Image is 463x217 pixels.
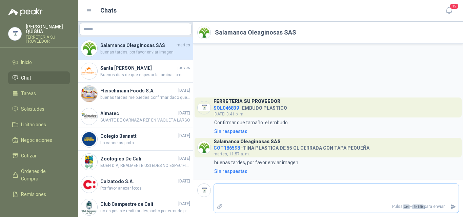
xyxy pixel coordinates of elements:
[178,178,190,185] span: [DATE]
[198,26,210,39] img: Company Logo
[21,90,36,97] span: Tareas
[412,204,424,209] span: ENTER
[214,168,247,175] div: Sin respuestas
[178,87,190,94] span: [DATE]
[8,165,70,185] a: Órdenes de Compra
[178,65,190,71] span: jueves
[8,8,43,16] img: Logo peakr
[100,72,190,78] span: Buenos días de que espesor la lamina fibro
[215,28,296,37] h2: Salamanca Oleaginosas SAS
[100,178,177,185] h4: Calzatodo S.A.
[21,105,44,113] span: Solicitudes
[81,176,97,193] img: Company Logo
[81,154,97,170] img: Company Logo
[214,119,288,126] p: Confirmar que tamaño el embudo
[8,118,70,131] a: Licitaciones
[100,208,190,214] span: no es posible realizar despacho por error de precio
[178,133,190,139] span: [DATE]
[21,168,63,182] span: Órdenes de Compra
[214,201,225,213] label: Adjuntar archivos
[81,63,97,79] img: Company Logo
[100,185,190,192] span: Por favor anexar fotos
[78,37,193,60] a: Company LogoSalamanca Oleaginosas SASmartesbuenas tardes, por favor enviar imagen
[214,140,281,144] h3: Salamanca Oleaginosas SAS
[21,136,52,144] span: Negociaciones
[225,201,448,213] p: Pulsa + para enviar
[100,94,190,101] span: buenas tardes me puedes confirmar dado que no se ha recibido los materiales
[8,149,70,162] a: Cotizar
[26,35,70,43] p: FERRETERIA SU PROVEEDOR
[78,151,193,173] a: Company LogoZoologico De Cali[DATE]BUEN DIA, REALMENTE USTEDES NO ESPECIFICAN SI QUIEREN REDONDA ...
[443,5,455,17] button: 15
[81,108,97,125] img: Company Logo
[21,59,32,66] span: Inicio
[214,152,250,156] span: martes, 11:57 a. m.
[100,42,175,49] h4: Salamanca Oleaginosas SAS
[81,86,97,102] img: Company Logo
[447,201,459,213] button: Enviar
[78,173,193,196] a: Company LogoCalzatodo S.A.[DATE]Por favor anexar fotos
[21,121,46,128] span: Licitaciones
[213,128,459,135] a: Sin respuestas
[8,87,70,100] a: Tareas
[100,49,190,56] span: buenas tardes, por favor enviar imagen
[26,24,70,34] p: [PERSON_NAME] QUIGUA
[198,184,210,197] img: Company Logo
[8,188,70,201] a: Remisiones
[449,3,459,9] span: 15
[214,105,239,111] span: SOL046839
[81,131,97,147] img: Company Logo
[214,104,287,110] h4: - EMBUDO PLASTICO
[8,103,70,115] a: Solicitudes
[78,105,193,128] a: Company LogoAlmatec[DATE]GUANTE DE CARNAZA REF EN VAQUETA LARGO
[214,128,247,135] div: Sin respuestas
[214,145,240,151] span: COT186598
[214,112,244,116] span: [DATE] 3:41 p. m.
[100,117,190,124] span: GUANTE DE CARNAZA REF EN VAQUETA LARGO
[100,140,190,146] span: Lo cancelas porfa
[403,204,410,209] span: Ctrl
[100,87,177,94] h4: Fleischmann Foods S.A.
[100,110,177,117] h4: Almatec
[78,60,193,83] a: Company LogoSanta [PERSON_NAME]juevesBuenos días de que espesor la lamina fibro
[21,152,37,159] span: Cotizar
[214,144,369,150] h4: - TINA PLASTICA DE 55 GL CERRADA CON TAPA PEQUEÑA
[8,71,70,84] a: Chat
[100,200,177,208] h4: Club Campestre de Cali
[100,64,176,72] h4: Santa [PERSON_NAME]
[8,27,21,40] img: Company Logo
[8,56,70,69] a: Inicio
[213,168,459,175] a: Sin respuestas
[81,40,97,57] img: Company Logo
[100,6,117,15] h1: Chats
[78,128,193,151] a: Company LogoColegio Bennett[DATE]Lo cancelas porfa
[81,199,97,215] img: Company Logo
[177,42,190,48] span: martes
[214,100,280,103] h3: FERRETERIA SU PROVEEDOR
[8,134,70,147] a: Negociaciones
[178,201,190,207] span: [DATE]
[178,155,190,162] span: [DATE]
[78,83,193,105] a: Company LogoFleischmann Foods S.A.[DATE]buenas tardes me puedes confirmar dado que no se ha recib...
[100,132,177,140] h4: Colegio Bennett
[21,74,31,82] span: Chat
[198,101,210,114] img: Company Logo
[100,155,177,162] h4: Zoologico De Cali
[100,162,190,169] span: BUEN DIA, REALMENTE USTEDES NO ESPECIFICAN SI QUIEREN REDONDA O CUADRADA, YO LES COTICE CUADRADA
[214,159,298,166] p: buenas tardes, por favor enviar imagen
[198,141,210,154] img: Company Logo
[178,110,190,116] span: [DATE]
[21,191,46,198] span: Remisiones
